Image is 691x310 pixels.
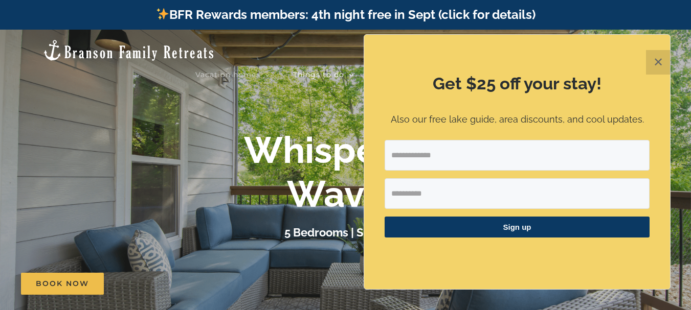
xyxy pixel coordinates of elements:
input: Email Address [385,140,650,171]
button: Close [646,50,671,75]
span: Book Now [36,279,89,288]
nav: Main Menu [195,64,649,85]
a: Vacation homes [195,64,270,85]
h3: 5 Bedrooms | Sleeps 11 [284,226,407,239]
a: Things to do [293,64,354,85]
input: First Name [385,178,650,209]
button: Sign up [385,217,650,237]
img: Branson Family Retreats Logo [42,39,215,62]
a: Book Now [21,273,104,295]
img: ✨ [157,8,169,20]
span: Things to do [293,71,344,78]
p: Also our free lake guide, area discounts, and cool updates. [385,112,650,127]
b: Whispering Waves [244,128,447,216]
a: BFR Rewards members: 4th night free in Sept (click for details) [155,7,536,22]
h2: Get $25 off your stay! [385,72,650,96]
span: Vacation homes [195,71,260,78]
p: ​ [385,250,650,261]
